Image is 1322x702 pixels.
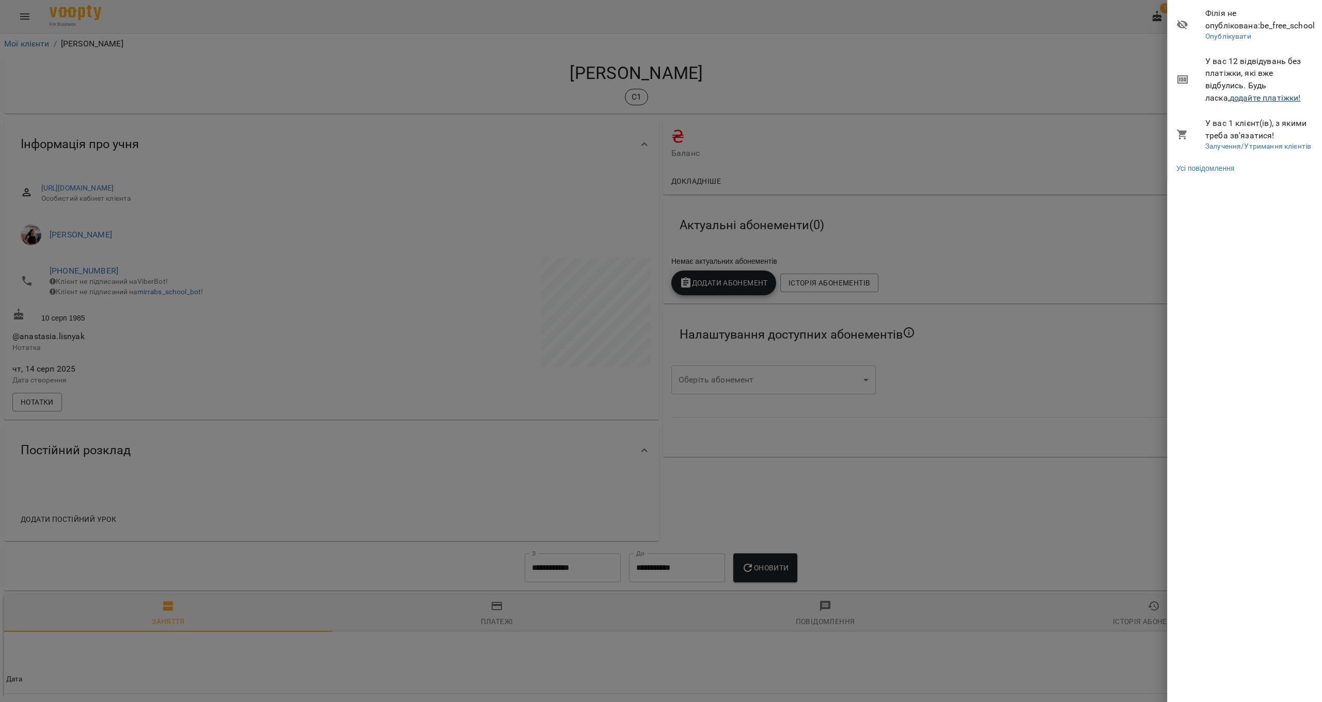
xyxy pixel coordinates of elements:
[1205,55,1314,104] span: У вас 12 відвідувань без платіжки, які вже відбулись. Будь ласка,
[1205,7,1314,31] span: Філія не опублікована : be_free_school
[1230,93,1301,103] a: додайте платіжки!
[1205,142,1311,150] a: Залучення/Утримання клієнтів
[1205,117,1314,141] span: У вас 1 клієнт(ів), з якими треба зв'язатися!
[1176,163,1234,173] a: Усі повідомлення
[1205,32,1251,40] a: Опублікувати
